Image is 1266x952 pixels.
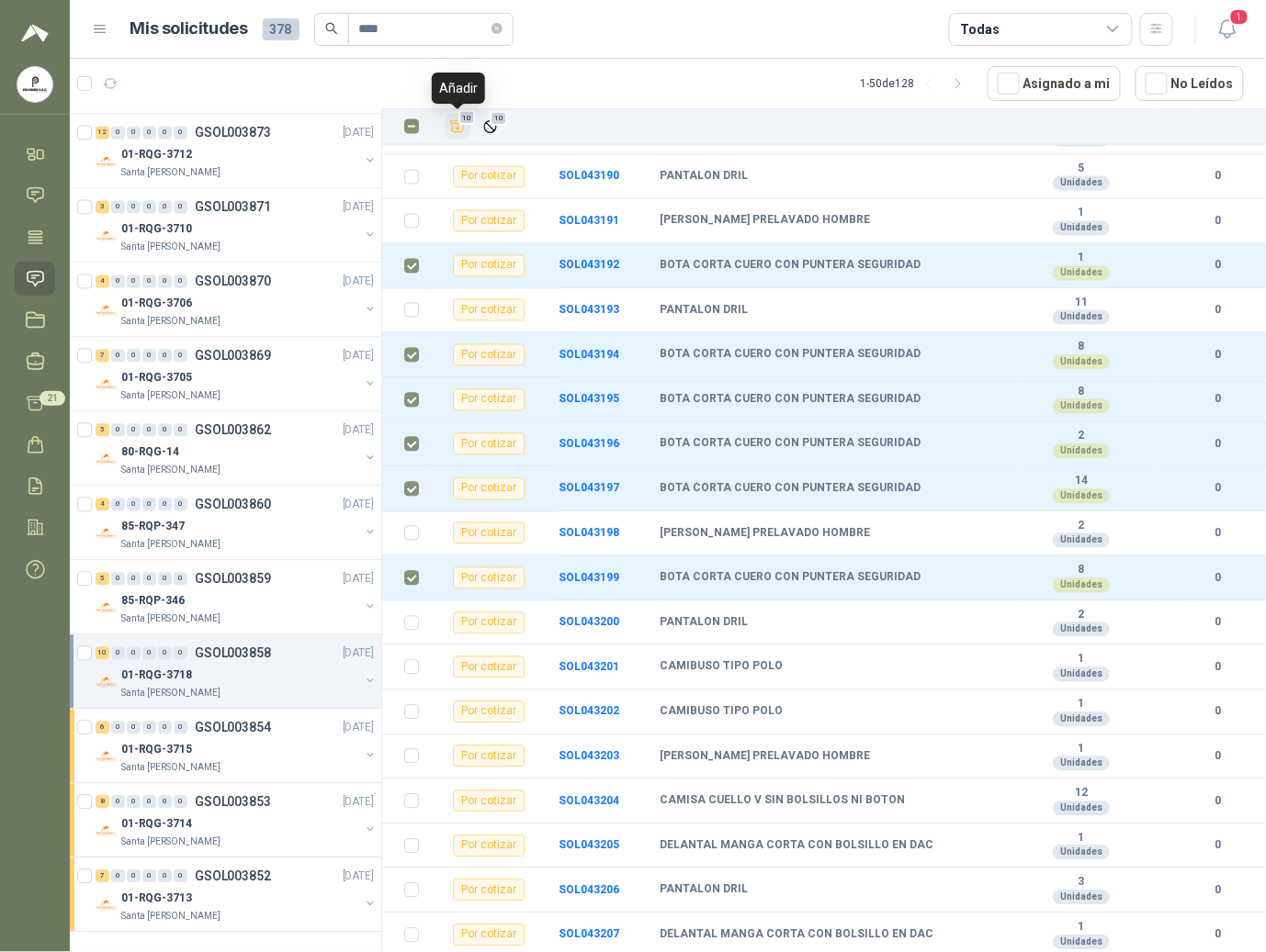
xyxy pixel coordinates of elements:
p: Santa [PERSON_NAME] [121,166,220,181]
div: Unidades [1053,890,1110,905]
div: 0 [111,573,125,586]
p: [DATE] [343,274,374,291]
b: DELANTAL MANGA CORTA CON BOLSILLO EN DAC [660,928,933,943]
a: 8 0 0 0 0 0 GSOL003853[DATE] Company Logo01-RQG-3714Santa [PERSON_NAME] [96,791,378,850]
div: Unidades [1053,399,1110,414]
b: 0 [1193,391,1244,409]
b: BOTA CORTA CUERO CON PUNTERA SEGURIDAD [660,393,921,408]
button: Asignado a mi [988,66,1121,101]
a: SOL043205 [559,839,619,852]
div: 0 [142,647,156,660]
h1: Mis solicitudes [130,16,248,42]
p: 85-RQP-347 [121,519,185,536]
a: SOL043197 [559,482,619,495]
p: 01-RQG-3714 [121,816,192,834]
div: 0 [111,796,125,809]
p: Santa [PERSON_NAME] [121,612,220,627]
b: 0 [1193,213,1244,230]
span: 378 [263,18,300,40]
div: 0 [158,424,172,437]
b: [PERSON_NAME] PRELAVADO HOMBRE [660,214,870,229]
a: 6 0 0 0 0 0 GSOL003854[DATE] Company Logo01-RQG-3715Santa [PERSON_NAME] [96,717,378,776]
div: Por cotizar [453,835,525,857]
div: 0 [158,201,172,214]
div: 0 [127,796,141,809]
div: 0 [127,275,141,288]
a: SOL043202 [559,705,619,718]
b: 0 [1193,480,1244,498]
div: Por cotizar [453,210,525,232]
p: Santa [PERSON_NAME] [121,241,220,255]
div: 0 [111,498,125,511]
div: Por cotizar [453,790,525,812]
div: 0 [158,796,172,809]
div: 0 [127,498,141,511]
img: Company Logo [96,598,118,620]
div: 0 [174,424,187,437]
div: 0 [142,722,156,734]
div: 7 [96,870,109,883]
b: BOTA CORTA CUERO CON PUNTERA SEGURIDAD [660,437,921,452]
p: GSOL003854 [195,722,271,734]
a: SOL043196 [559,438,619,451]
b: CAMISA CUELLO V SIN BOLSILLOS NI BOTON [660,794,905,809]
p: Santa [PERSON_NAME] [121,464,220,478]
p: [DATE] [343,497,374,514]
div: 4 [96,498,109,511]
div: Por cotizar [453,745,525,767]
p: GSOL003869 [195,350,271,363]
a: SOL043191 [559,215,619,228]
div: 0 [127,201,141,214]
div: Unidades [1053,801,1110,816]
div: Unidades [1053,489,1110,504]
div: 0 [111,127,125,140]
p: [DATE] [343,720,374,737]
p: GSOL003852 [195,870,271,883]
div: 0 [127,350,141,363]
b: [PERSON_NAME] PRELAVADO HOMBRE [660,750,870,765]
div: 0 [174,275,187,288]
div: 5 [96,573,109,586]
b: SOL043198 [559,527,619,540]
b: 3 [1018,876,1145,890]
span: close-circle [492,20,503,38]
div: 0 [127,127,141,140]
p: GSOL003860 [195,498,271,511]
div: Unidades [1053,622,1110,637]
div: 0 [127,573,141,586]
p: 01-RQG-3715 [121,742,192,759]
div: 0 [174,722,187,734]
a: 3 0 0 0 0 0 GSOL003871[DATE] Company Logo01-RQG-3710Santa [PERSON_NAME] [96,196,378,255]
div: 8 [96,796,109,809]
img: Logo peakr [21,22,49,44]
div: Por cotizar [453,656,525,678]
div: Por cotizar [453,344,525,366]
b: 0 [1193,525,1244,543]
div: 0 [174,647,187,660]
div: 0 [158,275,172,288]
div: Unidades [1053,935,1110,950]
b: 0 [1193,347,1244,364]
div: Por cotizar [453,567,525,589]
img: Company Logo [96,523,118,545]
b: 0 [1193,168,1244,185]
div: Por cotizar [453,433,525,455]
p: [DATE] [343,348,374,365]
div: 0 [142,870,156,883]
b: PANTALON DRIL [660,616,748,631]
div: Unidades [1053,667,1110,682]
b: SOL043200 [559,616,619,629]
div: Por cotizar [453,879,525,902]
div: 0 [142,573,156,586]
div: 0 [174,573,187,586]
div: 0 [142,424,156,437]
b: 5 [1018,162,1145,177]
p: Santa [PERSON_NAME] [121,687,220,701]
b: [PERSON_NAME] PRELAVADO HOMBRE [660,527,870,542]
b: 12 [1018,787,1145,801]
div: Unidades [1053,846,1110,860]
a: 12 0 0 0 0 0 GSOL003873[DATE] Company Logo01-RQG-3712Santa [PERSON_NAME] [96,122,378,181]
div: 7 [96,350,109,363]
